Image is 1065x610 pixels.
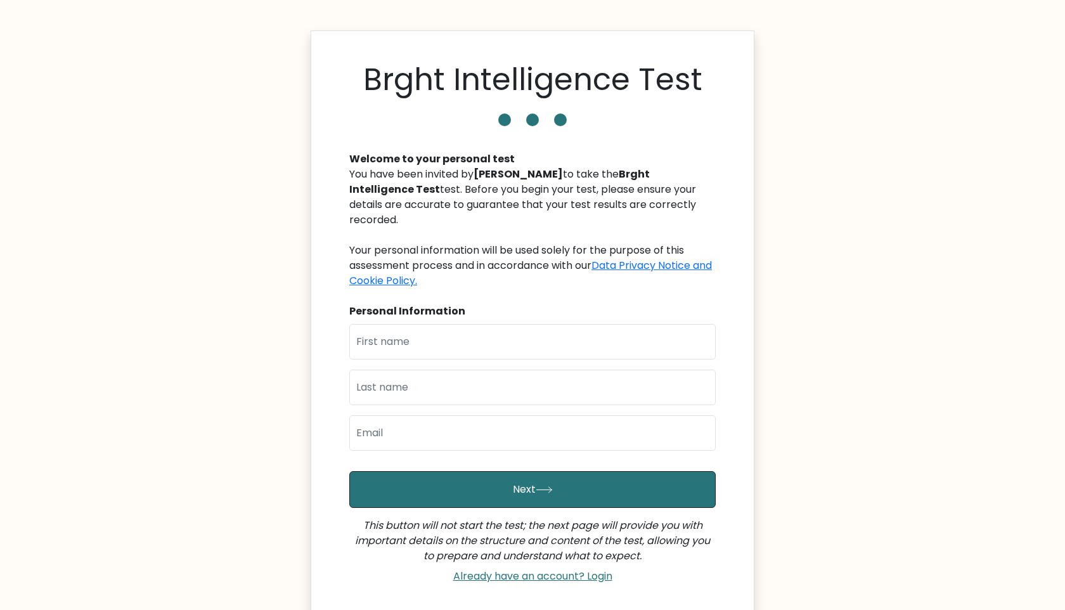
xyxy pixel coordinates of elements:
a: Data Privacy Notice and Cookie Policy. [349,258,712,288]
div: Personal Information [349,304,716,319]
div: You have been invited by to take the test. Before you begin your test, please ensure your details... [349,167,716,289]
a: Already have an account? Login [448,569,617,583]
i: This button will not start the test; the next page will provide you with important details on the... [355,518,710,563]
input: First name [349,324,716,360]
div: Welcome to your personal test [349,152,716,167]
h1: Brght Intelligence Test [363,62,702,98]
input: Email [349,415,716,451]
b: Brght Intelligence Test [349,167,650,197]
input: Last name [349,370,716,405]
b: [PERSON_NAME] [474,167,563,181]
button: Next [349,471,716,508]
